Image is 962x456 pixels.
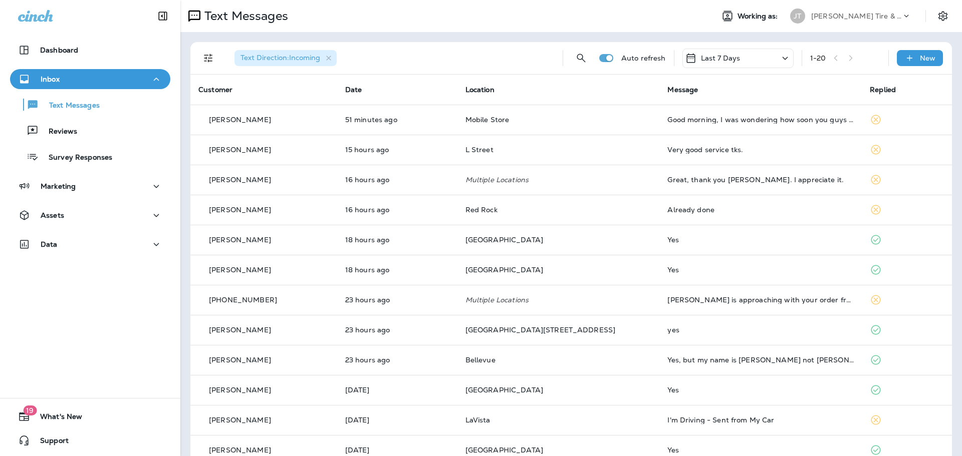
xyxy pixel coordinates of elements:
span: Working as: [738,12,780,21]
span: Replied [870,85,896,94]
button: Data [10,234,170,254]
p: [PERSON_NAME] [209,326,271,334]
div: Yes [667,236,854,244]
span: Date [345,85,362,94]
div: I'm Driving - Sent from My Car [667,416,854,424]
p: [PERSON_NAME] [209,116,271,124]
p: [PERSON_NAME] [209,266,271,274]
p: Text Messages [39,101,100,111]
p: Sep 2, 2025 04:58 PM [345,416,449,424]
span: Message [667,85,698,94]
p: [PERSON_NAME] Tire & Auto [811,12,901,20]
button: Reviews [10,120,170,141]
p: Data [41,240,58,248]
p: Assets [41,211,64,219]
span: Bellevue [465,355,496,364]
div: yes [667,326,854,334]
p: Sep 3, 2025 02:09 PM [345,236,449,244]
p: Sep 2, 2025 03:07 PM [345,446,449,454]
p: Multiple Locations [465,296,652,304]
p: Sep 2, 2025 06:23 PM [345,386,449,394]
span: [GEOGRAPHIC_DATA] [465,385,543,394]
button: Search Messages [571,48,591,68]
span: Text Direction : Incoming [241,53,320,62]
p: New [920,54,935,62]
p: [PERSON_NAME] [209,416,271,424]
button: Marketing [10,176,170,196]
span: Customer [198,85,232,94]
p: Sep 3, 2025 04:14 PM [345,206,449,214]
p: Sep 4, 2025 07:50 AM [345,116,449,124]
div: 1 - 20 [810,54,826,62]
p: [PERSON_NAME] [209,206,271,214]
p: Sep 3, 2025 05:37 PM [345,146,449,154]
div: Yes [667,386,854,394]
button: Text Messages [10,94,170,115]
button: Support [10,430,170,450]
div: Yes [667,446,854,454]
p: Sep 3, 2025 01:56 PM [345,266,449,274]
p: [PERSON_NAME] [209,146,271,154]
button: Dashboard [10,40,170,60]
div: Yes, but my name is Allison not Douglas [667,356,854,364]
p: Sep 3, 2025 04:23 PM [345,176,449,184]
p: Text Messages [200,9,288,24]
span: Mobile Store [465,115,510,124]
button: Inbox [10,69,170,89]
button: Filters [198,48,218,68]
span: Location [465,85,495,94]
p: [PERSON_NAME] [209,446,271,454]
p: [PERSON_NAME] [209,176,271,184]
div: Jean is approaching with your order from 1-800 Radiator. Your Dasher will hand the order to you. [667,296,854,304]
p: Survey Responses [39,153,112,163]
p: Reviews [39,127,77,137]
p: Multiple Locations [465,176,652,184]
p: [PERSON_NAME] [209,386,271,394]
p: Sep 3, 2025 09:32 AM [345,296,449,304]
button: 19What's New [10,406,170,426]
span: [GEOGRAPHIC_DATA] [465,445,543,454]
span: L Street [465,145,494,154]
span: LaVista [465,415,491,424]
span: [GEOGRAPHIC_DATA][STREET_ADDRESS] [465,325,616,334]
p: Sep 3, 2025 09:14 AM [345,326,449,334]
span: Support [30,436,69,448]
button: Survey Responses [10,146,170,167]
div: Text Direction:Incoming [234,50,337,66]
div: Very good service tks. [667,146,854,154]
p: Inbox [41,75,60,83]
div: Good morning, I was wondering how soon you guys would be able to get out here? I got paid and wil... [667,116,854,124]
span: What's New [30,412,82,424]
p: Dashboard [40,46,78,54]
button: Collapse Sidebar [149,6,177,26]
span: [GEOGRAPHIC_DATA] [465,265,543,274]
p: [PERSON_NAME] [209,356,271,364]
div: Great, thank you Brian. I appreciate it. [667,176,854,184]
p: [PERSON_NAME] [209,236,271,244]
div: Yes [667,266,854,274]
span: [GEOGRAPHIC_DATA] [465,235,543,244]
button: Settings [934,7,952,25]
span: Red Rock [465,205,498,214]
span: 19 [23,405,37,415]
button: Assets [10,205,170,225]
div: JT [790,9,805,24]
div: Already done [667,206,854,214]
p: Last 7 Days [701,54,741,62]
p: [PHONE_NUMBER] [209,296,277,304]
p: Sep 3, 2025 09:05 AM [345,356,449,364]
p: Marketing [41,182,76,190]
p: Auto refresh [621,54,666,62]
